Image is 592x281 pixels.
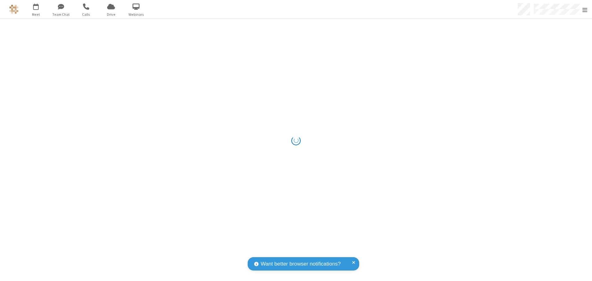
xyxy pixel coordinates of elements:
[124,12,148,17] span: Webinars
[261,260,341,268] span: Want better browser notifications?
[49,12,72,17] span: Team Chat
[24,12,47,17] span: Meet
[9,5,19,14] img: QA Selenium DO NOT DELETE OR CHANGE
[99,12,123,17] span: Drive
[74,12,98,17] span: Calls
